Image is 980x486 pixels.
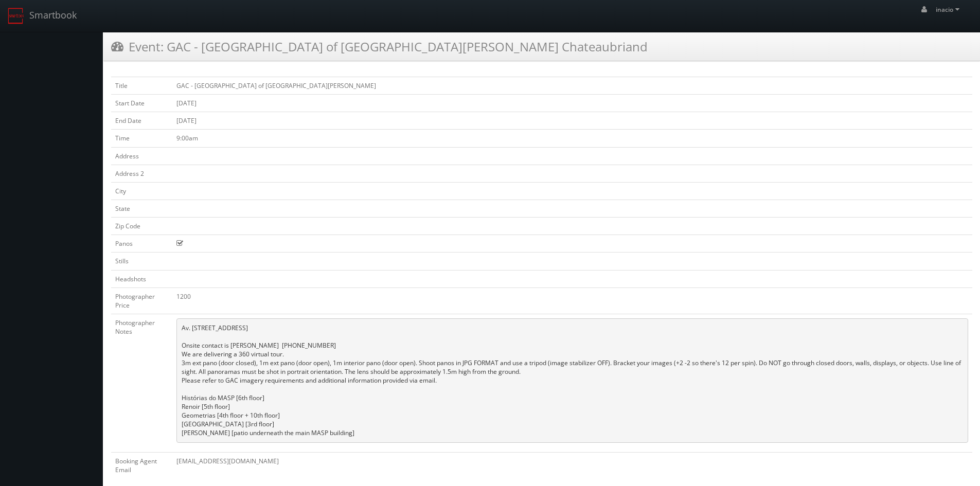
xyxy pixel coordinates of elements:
[111,112,172,130] td: End Date
[111,130,172,147] td: Time
[172,130,972,147] td: 9:00am
[111,235,172,253] td: Panos
[111,314,172,452] td: Photographer Notes
[172,452,972,478] td: [EMAIL_ADDRESS][DOMAIN_NAME]
[8,8,24,24] img: smartbook-logo.png
[172,95,972,112] td: [DATE]
[111,452,172,478] td: Booking Agent Email
[172,112,972,130] td: [DATE]
[111,38,648,56] h3: Event: GAC - [GEOGRAPHIC_DATA] of [GEOGRAPHIC_DATA][PERSON_NAME] Chateaubriand
[111,77,172,95] td: Title
[111,270,172,287] td: Headshots
[172,77,972,95] td: GAC - [GEOGRAPHIC_DATA] of [GEOGRAPHIC_DATA][PERSON_NAME]
[111,218,172,235] td: Zip Code
[111,165,172,182] td: Address 2
[936,5,963,14] span: inacio
[111,95,172,112] td: Start Date
[176,318,968,443] pre: Av. [STREET_ADDRESS] Onsite contact is [PERSON_NAME] [PHONE_NUMBER] We are delivering a 360 virtu...
[111,147,172,165] td: Address
[111,253,172,270] td: Stills
[111,287,172,314] td: Photographer Price
[172,287,972,314] td: 1200
[111,182,172,200] td: City
[111,200,172,217] td: State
